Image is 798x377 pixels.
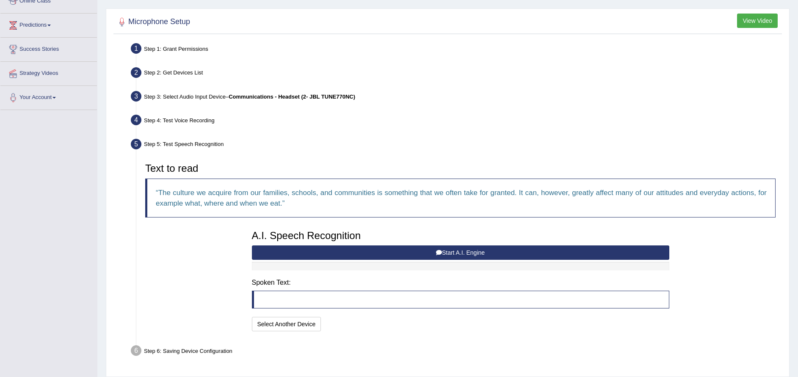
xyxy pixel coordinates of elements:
[145,163,776,174] h3: Text to read
[737,14,778,28] button: View Video
[226,94,355,100] span: –
[127,136,785,155] div: Step 5: Test Speech Recognition
[127,41,785,59] div: Step 1: Grant Permissions
[127,65,785,83] div: Step 2: Get Devices List
[0,86,97,107] a: Your Account
[252,317,321,331] button: Select Another Device
[127,343,785,361] div: Step 6: Saving Device Configuration
[127,88,785,107] div: Step 3: Select Audio Input Device
[0,14,97,35] a: Predictions
[252,230,669,241] h3: A.I. Speech Recognition
[229,94,355,100] b: Communications - Headset (2- JBL TUNE770NC)
[156,189,767,207] q: The culture we acquire from our families, schools, and communities is something that we often tak...
[0,38,97,59] a: Success Stories
[0,62,97,83] a: Strategy Videos
[127,112,785,131] div: Step 4: Test Voice Recording
[116,16,190,28] h2: Microphone Setup
[252,245,669,260] button: Start A.I. Engine
[252,279,669,286] h4: Spoken Text:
